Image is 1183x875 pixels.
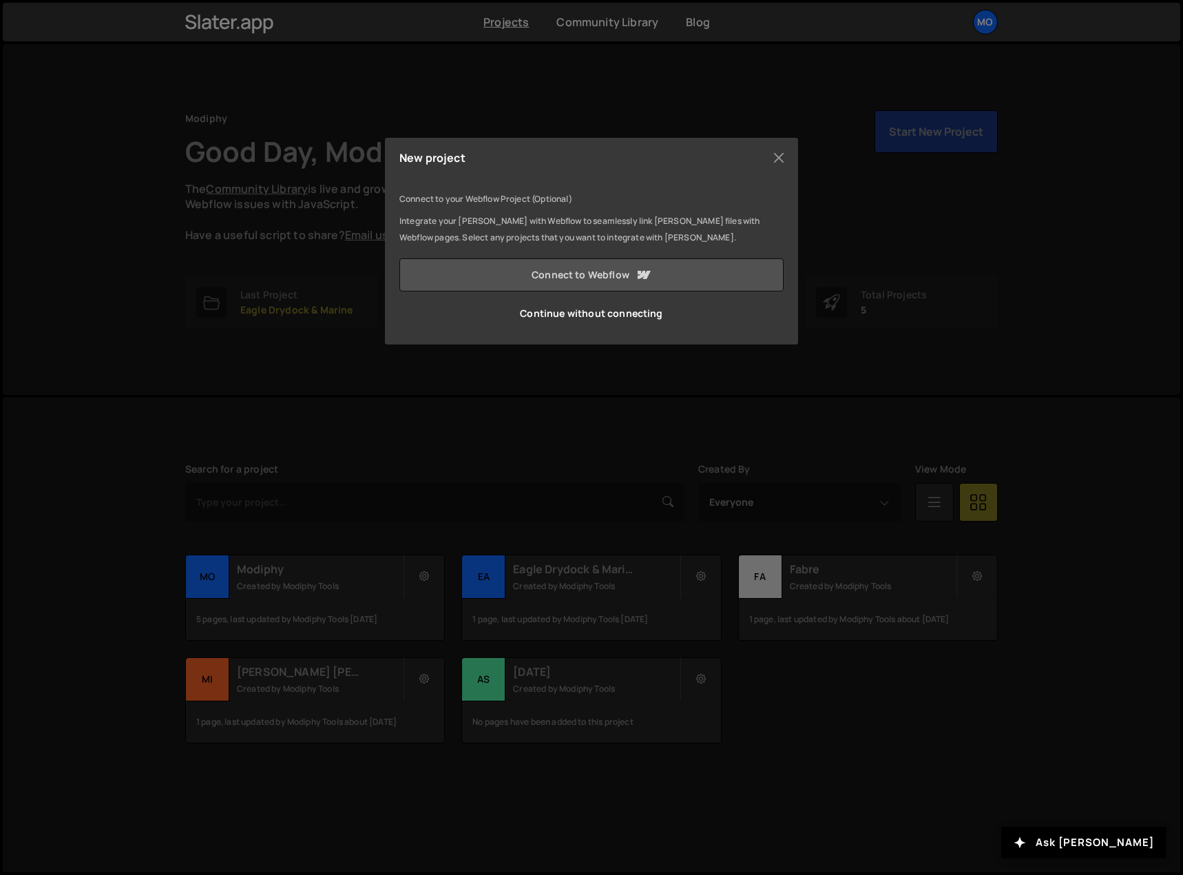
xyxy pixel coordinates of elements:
[1001,827,1166,858] button: Ask [PERSON_NAME]
[399,191,784,207] p: Connect to your Webflow Project (Optional)
[399,258,784,291] a: Connect to Webflow
[768,147,789,168] button: Close
[399,297,784,330] a: Continue without connecting
[399,213,784,246] p: Integrate your [PERSON_NAME] with Webflow to seamlessly link [PERSON_NAME] files with Webflow pag...
[399,152,465,163] h5: New project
